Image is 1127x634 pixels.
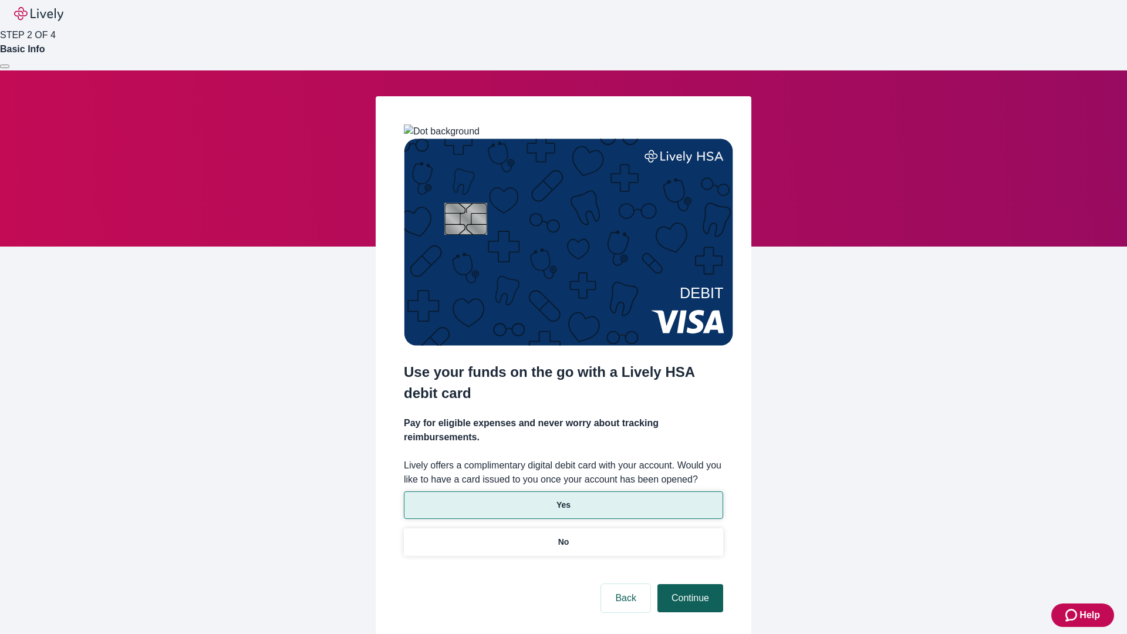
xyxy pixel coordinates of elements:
[404,416,723,444] h4: Pay for eligible expenses and never worry about tracking reimbursements.
[601,584,650,612] button: Back
[404,528,723,556] button: No
[556,499,571,511] p: Yes
[558,536,569,548] p: No
[14,7,63,21] img: Lively
[404,139,733,346] img: Debit card
[404,458,723,487] label: Lively offers a complimentary digital debit card with your account. Would you like to have a card...
[657,584,723,612] button: Continue
[404,491,723,519] button: Yes
[1065,608,1079,622] svg: Zendesk support icon
[1051,603,1114,627] button: Zendesk support iconHelp
[1079,608,1100,622] span: Help
[404,124,480,139] img: Dot background
[404,362,723,404] h2: Use your funds on the go with a Lively HSA debit card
